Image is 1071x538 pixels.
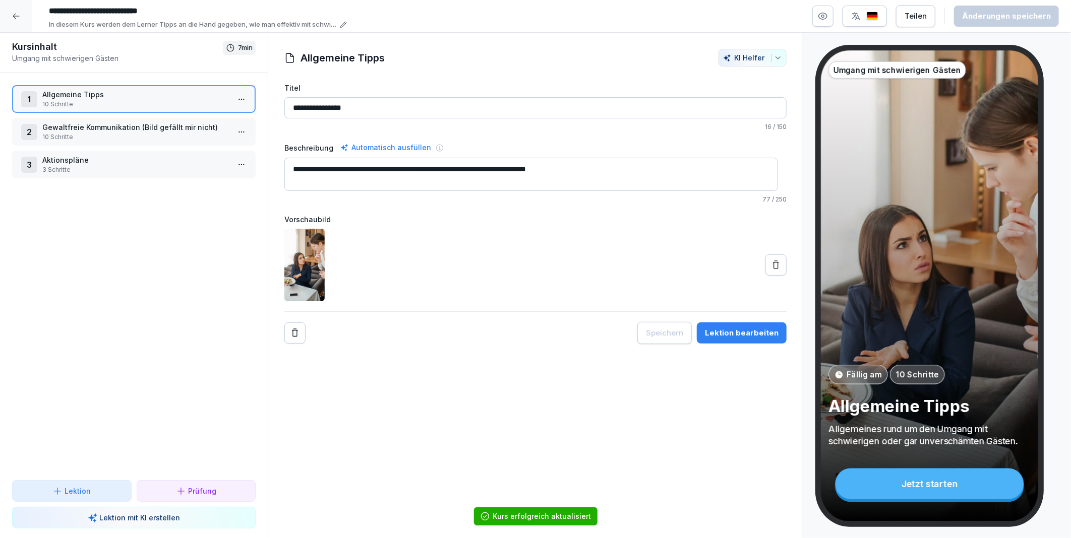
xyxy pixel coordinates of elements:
[954,6,1059,27] button: Änderungen speichern
[42,165,229,174] p: 3 Schritte
[42,132,229,142] p: 10 Schritte
[637,322,692,344] button: Speichern
[828,395,1031,417] p: Allgemeine Tipps
[42,89,229,100] p: Allgemeine Tipps
[762,195,770,203] span: 77
[836,468,1024,499] div: Jetzt starten
[705,327,779,339] div: Lektion bearbeiten
[697,322,787,344] button: Lektion bearbeiten
[896,369,938,380] p: 10 Schritte
[301,50,385,65] h1: Allgemeine Tipps
[284,83,787,93] label: Titel
[847,369,882,380] p: Fällig am
[42,122,229,132] p: Gewaltfreie Kommunikation (Bild gefällt mir nicht)
[12,41,223,53] h1: Kursinhalt
[646,327,683,339] div: Speichern
[284,143,333,153] label: Beschreibung
[834,64,961,76] p: Umgang mit schwierigen Gästen
[828,423,1031,447] p: Allgemeines rund um den Umgang mit schwierigen oder gar unverschämten Gästen.
[284,122,787,131] p: / 150
[12,151,256,178] div: 3Aktionspläne3 Schritte
[765,123,771,130] span: 16
[238,43,253,53] p: 7 min
[493,511,591,521] div: Kurs erfolgreich aktualisiert
[284,214,787,225] label: Vorschaubild
[284,322,306,344] button: Remove
[137,480,256,502] button: Prüfung
[21,124,37,140] div: 2
[723,53,782,62] div: KI Helfer
[21,157,37,173] div: 3
[12,507,256,528] button: Lektion mit KI erstellen
[12,480,132,502] button: Lektion
[338,142,433,154] div: Automatisch ausfüllen
[21,91,37,107] div: 1
[12,118,256,146] div: 2Gewaltfreie Kommunikation (Bild gefällt mir nicht)10 Schritte
[719,49,787,66] button: KI Helfer
[284,229,325,301] img: qdy0fqsrrihxzh7bfh9u8ttr.png
[962,11,1051,22] div: Änderungen speichern
[188,486,216,496] p: Prüfung
[866,12,878,21] img: de.svg
[905,11,927,22] div: Teilen
[12,53,223,63] p: Umgang mit schwierigen Gästen
[65,486,91,496] p: Lektion
[100,512,181,523] p: Lektion mit KI erstellen
[284,195,787,204] p: / 250
[12,85,256,113] div: 1Allgemeine Tipps10 Schritte
[896,5,935,27] button: Teilen
[42,155,229,165] p: Aktionspläne
[42,100,229,109] p: 10 Schritte
[49,20,337,30] p: In diesem Kurs werden dem Lerner Tipps an die Hand gegeben, wie man effektiv mit schwierigen Kund...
